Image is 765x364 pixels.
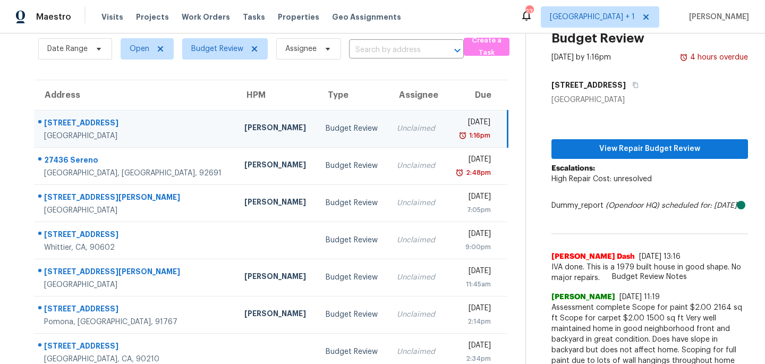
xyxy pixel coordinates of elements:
[44,280,227,290] div: [GEOGRAPHIC_DATA]
[130,44,149,54] span: Open
[236,80,317,110] th: HPM
[606,202,659,209] i: (Opendoor HQ)
[551,33,644,44] h2: Budget Review
[454,191,491,205] div: [DATE]
[550,12,635,22] span: [GEOGRAPHIC_DATA] + 1
[44,205,227,216] div: [GEOGRAPHIC_DATA]
[455,167,464,178] img: Overdue Alarm Icon
[397,198,437,208] div: Unclaimed
[326,160,380,171] div: Budget Review
[47,44,88,54] span: Date Range
[191,44,243,54] span: Budget Review
[326,235,380,246] div: Budget Review
[454,205,491,215] div: 7:05pm
[317,80,388,110] th: Type
[44,155,227,168] div: 27436 Sereno
[388,80,445,110] th: Assignee
[278,12,319,22] span: Properties
[454,117,490,130] div: [DATE]
[464,38,509,56] button: Create a Task
[469,35,504,59] span: Create a Task
[397,160,437,171] div: Unclaimed
[44,131,227,141] div: [GEOGRAPHIC_DATA]
[326,309,380,320] div: Budget Review
[44,229,227,242] div: [STREET_ADDRESS]
[454,353,491,364] div: 2:34pm
[326,198,380,208] div: Budget Review
[454,303,491,316] div: [DATE]
[551,165,595,172] b: Escalations:
[182,12,230,22] span: Work Orders
[397,123,437,134] div: Unclaimed
[450,43,465,58] button: Open
[454,340,491,353] div: [DATE]
[243,13,265,21] span: Tasks
[332,12,401,22] span: Geo Assignments
[244,308,309,321] div: [PERSON_NAME]
[44,266,227,280] div: [STREET_ADDRESS][PERSON_NAME]
[685,12,749,22] span: [PERSON_NAME]
[454,242,491,252] div: 9:00pm
[525,6,533,17] div: 23
[326,346,380,357] div: Budget Review
[454,279,491,290] div: 11:45am
[136,12,169,22] span: Projects
[36,12,71,22] span: Maestro
[467,130,490,141] div: 1:16pm
[397,309,437,320] div: Unclaimed
[619,293,660,301] span: [DATE] 11:19
[551,95,748,105] div: [GEOGRAPHIC_DATA]
[326,272,380,283] div: Budget Review
[244,197,309,210] div: [PERSON_NAME]
[661,202,737,209] i: scheduled for: [DATE]
[688,52,748,63] div: 4 hours overdue
[679,52,688,63] img: Overdue Alarm Icon
[44,242,227,253] div: Whittier, CA, 90602
[551,80,626,90] h5: [STREET_ADDRESS]
[464,167,491,178] div: 2:48pm
[349,42,434,58] input: Search by address
[551,262,748,283] span: IVA done. This is a 1979 built house in good shape. No major repairs.
[44,192,227,205] div: [STREET_ADDRESS][PERSON_NAME]
[454,266,491,279] div: [DATE]
[101,12,123,22] span: Visits
[560,142,739,156] span: View Repair Budget Review
[44,317,227,327] div: Pomona, [GEOGRAPHIC_DATA], 91767
[44,341,227,354] div: [STREET_ADDRESS]
[44,117,227,131] div: [STREET_ADDRESS]
[626,75,640,95] button: Copy Address
[551,251,635,262] span: [PERSON_NAME] Dash
[244,122,309,136] div: [PERSON_NAME]
[458,130,467,141] img: Overdue Alarm Icon
[397,346,437,357] div: Unclaimed
[244,271,309,284] div: [PERSON_NAME]
[454,154,491,167] div: [DATE]
[551,175,652,183] span: High Repair Cost: unresolved
[397,235,437,246] div: Unclaimed
[551,139,748,159] button: View Repair Budget Review
[34,80,236,110] th: Address
[606,272,693,282] span: Budget Review Notes
[639,253,681,260] span: [DATE] 13:16
[551,292,615,302] span: [PERSON_NAME]
[551,200,748,211] div: Dummy_report
[244,159,309,173] div: [PERSON_NAME]
[551,52,611,63] div: [DATE] by 1:16pm
[445,80,508,110] th: Due
[397,272,437,283] div: Unclaimed
[44,168,227,179] div: [GEOGRAPHIC_DATA], [GEOGRAPHIC_DATA], 92691
[285,44,317,54] span: Assignee
[454,316,491,327] div: 2:14pm
[326,123,380,134] div: Budget Review
[454,228,491,242] div: [DATE]
[44,303,227,317] div: [STREET_ADDRESS]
